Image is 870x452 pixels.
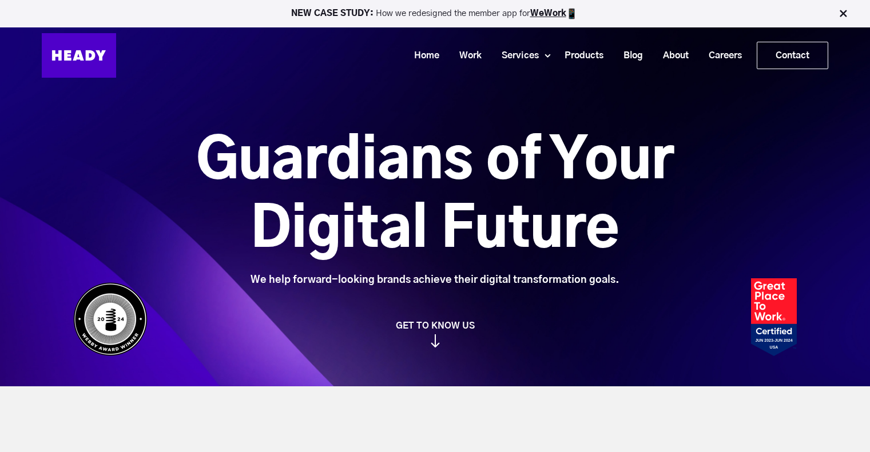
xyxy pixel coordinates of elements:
[487,45,545,66] a: Services
[550,45,609,66] a: Products
[42,33,116,78] img: Heady_Logo_Web-01 (1)
[694,45,748,66] a: Careers
[649,45,694,66] a: About
[757,42,828,69] a: Contact
[445,45,487,66] a: Work
[400,45,445,66] a: Home
[609,45,649,66] a: Blog
[73,282,148,356] img: Heady_WebbyAward_Winner-4
[5,8,865,19] p: How we redesigned the member app for
[751,278,797,356] img: Heady_2023_Certification_Badge
[291,9,376,18] strong: NEW CASE STUDY:
[837,8,849,19] img: Close Bar
[530,9,566,18] a: WeWork
[132,274,738,286] div: We help forward-looking brands achieve their digital transformation goals.
[132,127,738,265] h1: Guardians of Your Digital Future
[67,320,803,347] a: GET TO KNOW US
[128,42,828,69] div: Navigation Menu
[431,337,440,350] img: arrow_down
[566,8,578,19] img: app emoji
